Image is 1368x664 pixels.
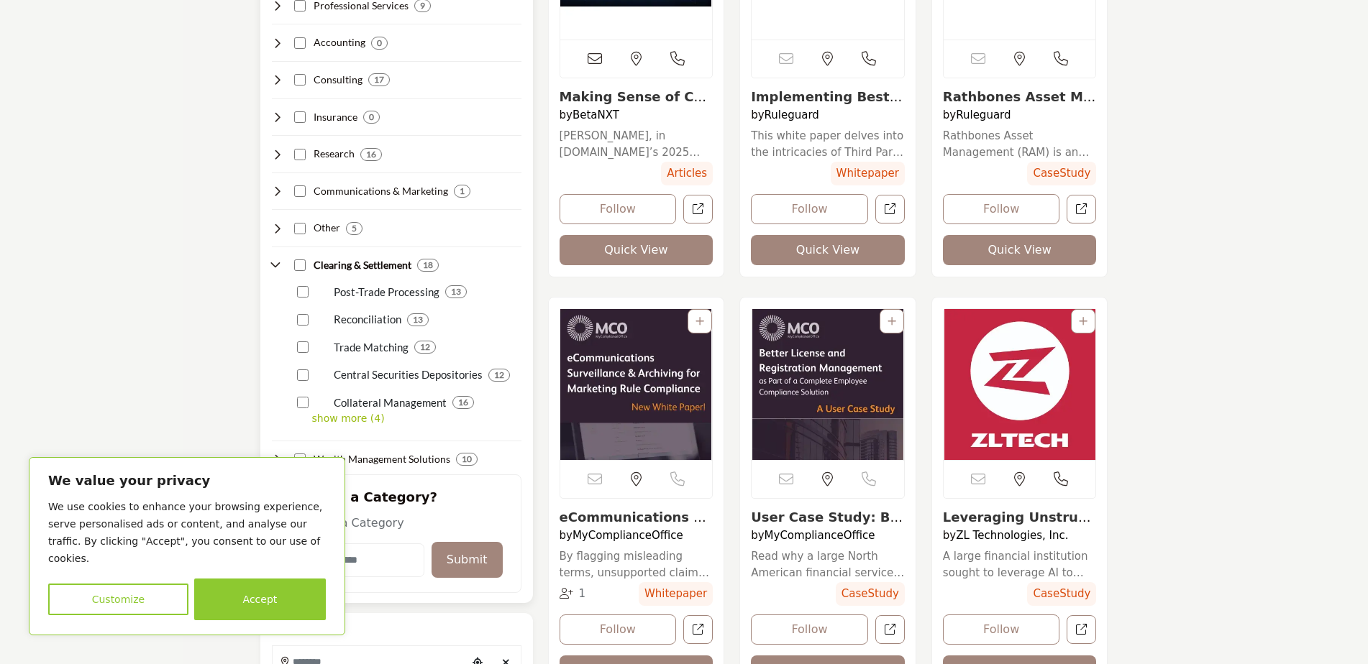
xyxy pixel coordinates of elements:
a: Open Resources [1067,195,1096,224]
input: Select Research checkbox [294,149,306,160]
img: User Case Study: Better License and Registration Management listing image [752,309,904,460]
a: By flagging misleading terms, unsupported claims and ambiguous language, employee communications ... [560,548,713,581]
h4: by [751,529,905,542]
i: Open Contact Info [862,52,876,66]
button: Quick View [943,235,1097,265]
p: Collateral Management: Managing collateral to mitigate counterparty risk in securities transactions. [334,395,447,411]
p: We use cookies to enhance your browsing experience, serve personalised ads or content, and analys... [48,498,326,567]
b: 18 [423,260,433,270]
a: View details about zl-technologies-inc [943,509,1091,540]
h4: by [560,109,713,121]
b: 12 [494,370,504,380]
b: 1 [460,186,465,196]
p: show more (4) [312,411,521,426]
a: View details about mycomplianceoffice [560,309,713,460]
input: Select Insurance checkbox [294,111,306,123]
span: 1 [578,587,585,600]
h4: Consulting: Providing strategic, operational, and technical consulting services to securities ind... [314,73,362,87]
button: Accept [194,578,326,620]
h3: eCommunications Surveillance & Archiving for Marketing Rule Compliance [560,509,713,525]
b: 16 [458,397,468,407]
a: Open Resources [683,615,713,645]
a: Rathbones Asset Management (RAM) is an active management house, offering a range of investment so... [943,128,1097,160]
button: Follow [751,194,868,224]
a: View details about ruleguard [943,89,1096,120]
h4: by [943,529,1097,542]
button: Follow [943,614,1060,645]
button: Follow [560,194,677,224]
a: MyComplianceOffice [573,529,683,542]
span: Whitepaper [639,582,713,606]
i: Open Contact Info [670,52,685,66]
a: View details about mycomplianceoffice [560,509,713,540]
p: Trade Matching: Comparing and reconciling trade details between counterparties to ensure accurate... [334,339,409,356]
div: 13 Results For Post-Trade Processing [445,285,467,298]
a: Add To List For Resource [1079,315,1087,327]
h4: Insurance: Offering insurance solutions to protect securities industry firms from various risks. [314,110,357,124]
a: A large financial institution sought to leverage AI to analyze and review large volumes of unstru... [943,548,1097,581]
b: 13 [451,287,461,297]
p: Central Securities Depositories: Providing secure storage and management of securities on behalf ... [334,366,483,383]
span: CaseStudy [1027,582,1096,606]
div: 0 Results For Insurance [363,111,380,124]
input: Select Trade Matching checkbox [297,341,309,353]
b: 13 [413,315,423,325]
a: View details about mycomplianceoffice [751,509,903,540]
h3: User Case Study: Better License and Registration Management [751,509,905,525]
b: 16 [366,149,376,160]
button: Follow [943,194,1060,224]
div: 5 Results For Other [346,222,362,235]
b: 5 [352,223,357,234]
input: Select Reconciliation checkbox [297,314,309,326]
a: Read why a large North American financial services firm chose MCO because the MyComplianceOffice ... [751,548,905,581]
button: Follow [751,614,868,645]
b: 0 [377,38,382,48]
img: eCommunications Surveillance & Archiving for Marketing Rule Compliance listing image [560,309,713,460]
div: 0 Results For Accounting [371,37,388,50]
a: ZL Technologies, Inc. [956,529,1068,542]
h4: Other: Encompassing various other services and organizations supporting the securities industry e... [314,221,340,235]
p: Post-Trade Processing: Handling various post-trade activities, such as confirmations and reconcil... [334,284,439,300]
button: Customize [48,584,188,615]
a: Ruleguard [956,109,1011,121]
a: BetaNXT [573,109,619,121]
a: [PERSON_NAME], in [DOMAIN_NAME]’s 2025 Midyear Outlook, highlights that modern technology streaml... [560,128,713,160]
a: View details about zl-technologies-inc [944,309,1096,460]
div: 16 Results For Collateral Management [452,396,474,409]
a: Add To List For Resource [696,315,704,327]
input: Select Post-Trade Processing checkbox [297,286,309,298]
button: Quick View [560,235,713,265]
i: Open Contact Info [1054,52,1068,66]
a: Open Resources [875,615,905,645]
p: Reconciliation: Comparing and verifying financial records to ensure accuracy and consistency. [334,311,401,328]
span: Whitepaper [831,162,905,185]
h4: by [943,109,1097,121]
span: CaseStudy [836,582,905,606]
a: Open Resources [1067,615,1096,645]
img: Leveraging Unstructured Data for AI listing image [944,309,1096,460]
input: Select Collateral Management checkbox [297,397,309,408]
input: Select Consulting checkbox [294,74,306,86]
button: Submit [432,542,503,578]
a: View details about ruleguard [751,89,903,120]
span: Articles [661,162,713,185]
a: View details about betanxt [560,89,709,120]
b: 9 [420,1,425,11]
button: Follow [560,614,677,645]
div: 12 Results For Trade Matching [414,341,436,354]
h4: Accounting: Providing financial reporting, auditing, tax, and advisory services to securities ind... [314,35,365,50]
a: This white paper delves into the intricacies of Third Party Risk Management (TPRM) and explores t... [751,128,905,160]
div: 13 Results For Reconciliation [407,313,429,326]
b: 10 [462,454,472,464]
h4: Research: Conducting market, financial, economic, and industry research for securities industry p... [314,147,355,161]
div: 16 Results For Research [360,148,382,161]
input: Select Clearing & Settlement checkbox [294,259,306,271]
input: Select Wealth Management Solutions checkbox [294,453,306,465]
input: Select Central Securities Depositories checkbox [297,369,309,381]
div: 1 Results For Communications & Marketing [454,185,470,198]
h4: Clearing & Settlement: Facilitating the efficient processing, clearing, and settlement of securit... [314,258,411,272]
h2: Missing a Category? [291,489,503,515]
h3: Making Sense of Corporate Shareholder Communications for Clients [560,89,713,105]
a: Add To List For Resource [888,315,896,327]
button: Quick View [751,235,905,265]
